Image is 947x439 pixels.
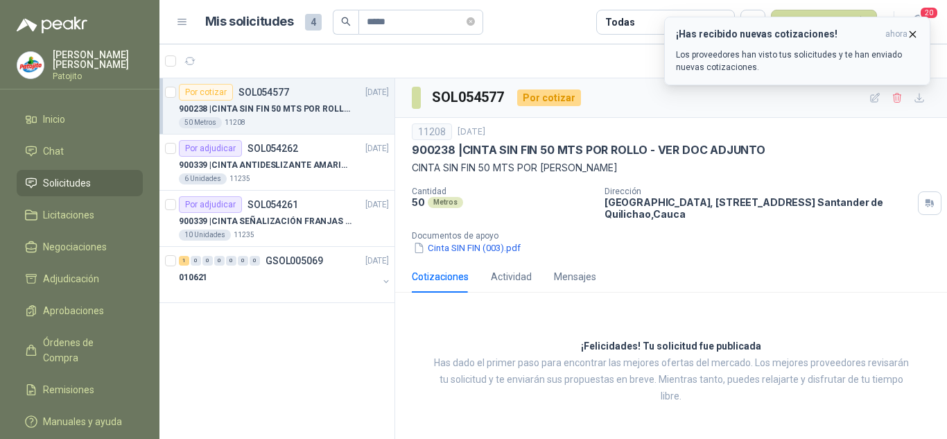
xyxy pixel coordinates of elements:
[43,239,107,255] span: Negociaciones
[247,144,298,153] p: SOL054262
[17,202,143,228] a: Licitaciones
[159,78,394,135] a: Por cotizarSOL054577[DATE] 900238 |CINTA SIN FIN 50 MTS POR ROLLO - VER DOC ADJUNTO50 Metros11208
[412,269,469,284] div: Cotizaciones
[676,49,919,74] p: Los proveedores han visto tus solicitudes y te han enviado nuevas cotizaciones.
[179,252,392,297] a: 1 0 0 0 0 0 0 GSOL005069[DATE] 010621
[179,117,222,128] div: 50 Metros
[581,338,761,355] h3: ¡Felicidades! Tu solicitud fue publicada
[365,142,389,155] p: [DATE]
[53,50,143,69] p: [PERSON_NAME] [PERSON_NAME]
[467,17,475,26] span: close-circle
[17,266,143,292] a: Adjudicación
[17,377,143,403] a: Remisiones
[159,191,394,247] a: Por adjudicarSOL054261[DATE] 900339 |CINTA SEÑALIZACIÓN FRANJAS AMARILLAS NEGRA10 Unidades11235
[412,231,941,241] p: Documentos de apoyo
[250,256,260,266] div: 0
[517,89,581,106] div: Por cotizar
[305,14,322,31] span: 4
[238,256,248,266] div: 0
[412,160,930,175] p: CINTA SIN FIN 50 MTS POR [PERSON_NAME]
[919,6,939,19] span: 20
[234,230,254,241] p: 11235
[491,269,532,284] div: Actividad
[191,256,201,266] div: 0
[225,117,245,128] p: 11208
[179,196,242,213] div: Por adjudicar
[179,159,351,172] p: 900339 | CINTA ANTIDESLIZANTE AMARILLA / NEGRA
[430,355,912,405] p: Has dado el primer paso para encontrar las mejores ofertas del mercado. Los mejores proveedores r...
[365,255,389,268] p: [DATE]
[179,215,351,228] p: 900339 | CINTA SEÑALIZACIÓN FRANJAS AMARILLAS NEGRA
[412,143,765,157] p: 900238 | CINTA SIN FIN 50 MTS POR ROLLO - VER DOC ADJUNTO
[53,72,143,80] p: Patojito
[202,256,213,266] div: 0
[43,414,122,429] span: Manuales y ayuda
[43,112,65,127] span: Inicio
[605,15,634,30] div: Todas
[43,335,130,365] span: Órdenes de Compra
[159,135,394,191] a: Por adjudicarSOL054262[DATE] 900339 |CINTA ANTIDESLIZANTE AMARILLA / NEGRA6 Unidades11235
[467,15,475,28] span: close-circle
[341,17,351,26] span: search
[43,207,94,223] span: Licitaciones
[676,28,880,40] h3: ¡Has recibido nuevas cotizaciones!
[458,126,485,139] p: [DATE]
[664,17,930,85] button: ¡Has recibido nuevas cotizaciones!ahora Los proveedores han visto tus solicitudes y te han enviad...
[179,230,231,241] div: 10 Unidades
[179,271,207,284] p: 010621
[432,87,506,108] h3: SOL054577
[17,17,87,33] img: Logo peakr
[605,196,912,220] p: [GEOGRAPHIC_DATA], [STREET_ADDRESS] Santander de Quilichao , Cauca
[43,303,104,318] span: Aprobaciones
[17,298,143,324] a: Aprobaciones
[412,123,452,140] div: 11208
[365,86,389,99] p: [DATE]
[17,408,143,435] a: Manuales y ayuda
[412,241,522,255] button: Cinta SIN FIN (003).pdf
[43,175,91,191] span: Solicitudes
[771,10,877,35] button: Nueva solicitud
[17,52,44,78] img: Company Logo
[17,329,143,371] a: Órdenes de Compra
[412,196,425,208] p: 50
[905,10,930,35] button: 20
[226,256,236,266] div: 0
[238,87,289,97] p: SOL054577
[17,106,143,132] a: Inicio
[179,256,189,266] div: 1
[43,271,99,286] span: Adjudicación
[365,198,389,212] p: [DATE]
[554,269,596,284] div: Mensajes
[605,187,912,196] p: Dirección
[428,197,463,208] div: Metros
[885,28,907,40] span: ahora
[205,12,294,32] h1: Mis solicitudes
[179,103,351,116] p: 900238 | CINTA SIN FIN 50 MTS POR ROLLO - VER DOC ADJUNTO
[43,382,94,397] span: Remisiones
[17,170,143,196] a: Solicitudes
[247,200,298,209] p: SOL054261
[17,234,143,260] a: Negociaciones
[179,140,242,157] div: Por adjudicar
[43,144,64,159] span: Chat
[214,256,225,266] div: 0
[229,173,250,184] p: 11235
[179,84,233,101] div: Por cotizar
[179,173,227,184] div: 6 Unidades
[17,138,143,164] a: Chat
[412,187,593,196] p: Cantidad
[266,256,323,266] p: GSOL005069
